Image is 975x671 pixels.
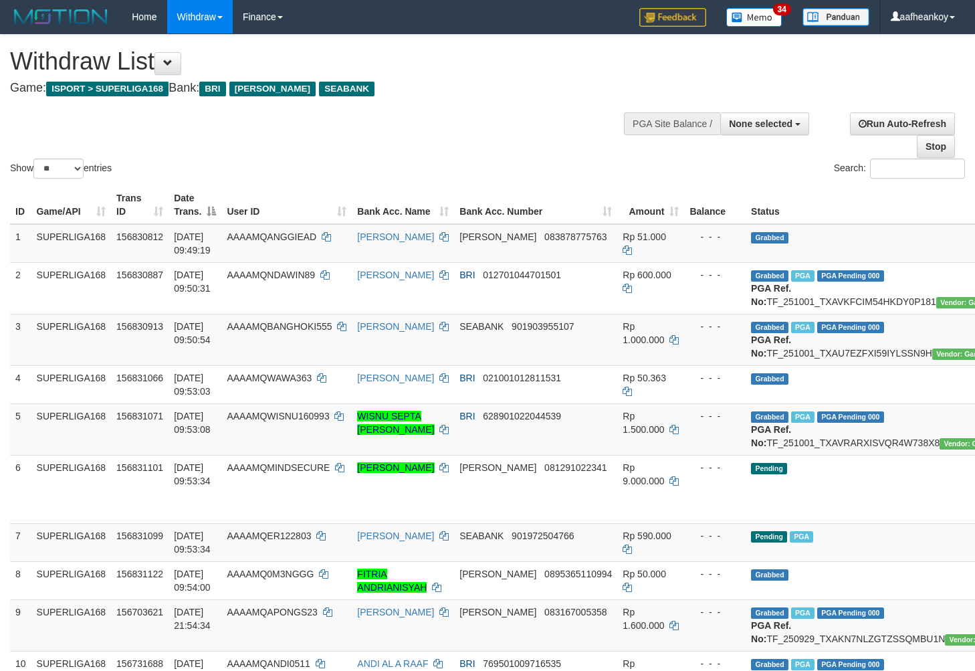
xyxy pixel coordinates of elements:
span: Copy 769501009716535 to clipboard [483,658,561,669]
div: PGA Site Balance / [624,112,720,135]
span: Marked by aafsengchandara [790,531,813,543]
span: 156830913 [116,321,163,332]
span: Rp 1.600.000 [623,607,664,631]
span: SEABANK [319,82,374,96]
span: Rp 9.000.000 [623,462,664,486]
td: 4 [10,365,31,403]
h1: Withdraw List [10,48,637,75]
b: PGA Ref. No: [751,424,791,448]
span: 34 [773,3,791,15]
span: [PERSON_NAME] [459,462,536,473]
td: 8 [10,561,31,599]
td: SUPERLIGA168 [31,365,112,403]
a: [PERSON_NAME] [357,531,434,541]
span: 156831066 [116,373,163,383]
div: - - - [689,657,740,670]
span: Rp 590.000 [623,531,671,541]
h4: Game: Bank: [10,82,637,95]
span: 156831101 [116,462,163,473]
span: PGA Pending [817,270,884,282]
th: User ID: activate to sort column ascending [221,186,352,224]
span: AAAAMQER122803 [227,531,311,541]
td: SUPERLIGA168 [31,561,112,599]
td: SUPERLIGA168 [31,455,112,523]
div: - - - [689,371,740,385]
th: Amount: activate to sort column ascending [617,186,684,224]
span: Marked by aafromsomean [791,659,815,670]
span: AAAAMQNDAWIN89 [227,270,315,280]
span: [PERSON_NAME] [459,231,536,242]
span: [DATE] 09:49:19 [174,231,211,256]
span: Copy 628901022044539 to clipboard [483,411,561,421]
span: [DATE] 09:53:34 [174,462,211,486]
span: SEABANK [459,531,504,541]
span: [PERSON_NAME] [459,607,536,617]
button: None selected [720,112,809,135]
span: 156831071 [116,411,163,421]
td: 5 [10,403,31,455]
span: Grabbed [751,659,788,670]
span: AAAAMQANGGIEAD [227,231,316,242]
span: AAAAMQMINDSECURE [227,462,330,473]
span: PGA Pending [817,607,884,619]
span: Copy 083167005358 to clipboard [544,607,607,617]
span: 156831122 [116,569,163,579]
a: [PERSON_NAME] [357,373,434,383]
span: ISPORT > SUPERLIGA168 [46,82,169,96]
a: Stop [917,135,955,158]
span: 156703621 [116,607,163,617]
th: Bank Acc. Name: activate to sort column ascending [352,186,454,224]
a: [PERSON_NAME] [357,270,434,280]
div: - - - [689,409,740,423]
label: Search: [834,159,965,179]
span: [DATE] 09:50:54 [174,321,211,345]
span: [DATE] 09:53:08 [174,411,211,435]
th: Game/API: activate to sort column ascending [31,186,112,224]
img: MOTION_logo.png [10,7,112,27]
span: Copy 901903955107 to clipboard [512,321,574,332]
div: - - - [689,320,740,333]
span: Grabbed [751,232,788,244]
span: Grabbed [751,411,788,423]
span: 156731688 [116,658,163,669]
td: SUPERLIGA168 [31,224,112,263]
span: AAAAMQWISNU160993 [227,411,329,421]
span: Marked by aafchhiseyha [791,607,815,619]
span: PGA Pending [817,322,884,333]
span: AAAAMQANDI0511 [227,658,310,669]
span: [DATE] 09:53:34 [174,531,211,555]
span: SEABANK [459,321,504,332]
span: Grabbed [751,373,788,385]
div: - - - [689,567,740,581]
b: PGA Ref. No: [751,620,791,644]
a: WISNU SEPTA [PERSON_NAME] [357,411,434,435]
span: 156830887 [116,270,163,280]
span: BRI [199,82,225,96]
th: Balance [684,186,746,224]
a: Run Auto-Refresh [850,112,955,135]
span: Rp 51.000 [623,231,666,242]
span: [PERSON_NAME] [459,569,536,579]
span: Grabbed [751,569,788,581]
td: 3 [10,314,31,365]
td: SUPERLIGA168 [31,523,112,561]
span: [DATE] 09:50:31 [174,270,211,294]
div: - - - [689,461,740,474]
span: Pending [751,463,787,474]
th: Date Trans.: activate to sort column descending [169,186,221,224]
span: [DATE] 21:54:34 [174,607,211,631]
td: SUPERLIGA168 [31,262,112,314]
b: PGA Ref. No: [751,334,791,359]
a: [PERSON_NAME] [357,462,434,473]
span: AAAAMQWAWA363 [227,373,312,383]
span: Copy 0895365110994 to clipboard [544,569,612,579]
span: Grabbed [751,607,788,619]
span: 156831099 [116,531,163,541]
img: panduan.png [802,8,869,26]
span: PGA Pending [817,411,884,423]
span: AAAAMQAPONGS23 [227,607,317,617]
td: SUPERLIGA168 [31,403,112,455]
span: Rp 1.500.000 [623,411,664,435]
td: 1 [10,224,31,263]
span: [DATE] 09:53:03 [174,373,211,397]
